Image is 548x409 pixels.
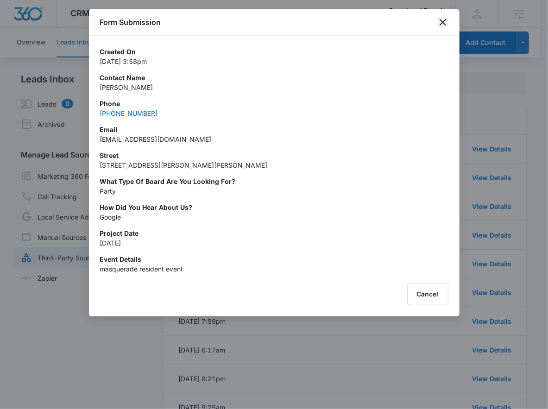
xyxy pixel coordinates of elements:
[100,160,448,170] p: [STREET_ADDRESS][PERSON_NAME][PERSON_NAME]
[100,151,448,160] p: Street
[100,57,448,66] p: [DATE] 3:58pm
[100,47,448,57] p: Created On
[100,186,448,196] p: Party
[407,283,448,305] button: Cancel
[100,109,158,117] a: [PHONE_NUMBER]
[100,17,161,28] h1: Form Submission
[100,125,448,134] p: Email
[100,176,448,186] p: What type of board are you looking for?
[100,82,448,92] p: [PERSON_NAME]
[100,264,448,274] p: masquerade resident event
[100,238,448,248] p: [DATE]
[100,228,448,238] p: Project Date
[100,73,448,82] p: Contact Name
[100,99,448,108] p: Phone
[100,134,448,144] p: [EMAIL_ADDRESS][DOMAIN_NAME]
[100,202,448,212] p: How did you hear about us?
[100,254,448,264] p: Event Details
[437,17,448,28] button: close
[100,212,448,222] p: Google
